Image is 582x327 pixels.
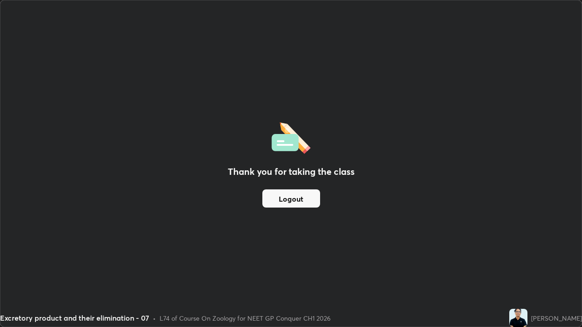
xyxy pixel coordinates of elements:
img: 44dbf02e4033470aa5e07132136bfb12.jpg [509,309,527,327]
div: [PERSON_NAME] [531,313,582,323]
button: Logout [262,189,320,208]
div: L74 of Course On Zoology for NEET GP Conquer CH1 2026 [160,313,331,323]
img: offlineFeedback.1438e8b3.svg [271,119,311,154]
div: • [153,313,156,323]
h2: Thank you for taking the class [228,165,355,178]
